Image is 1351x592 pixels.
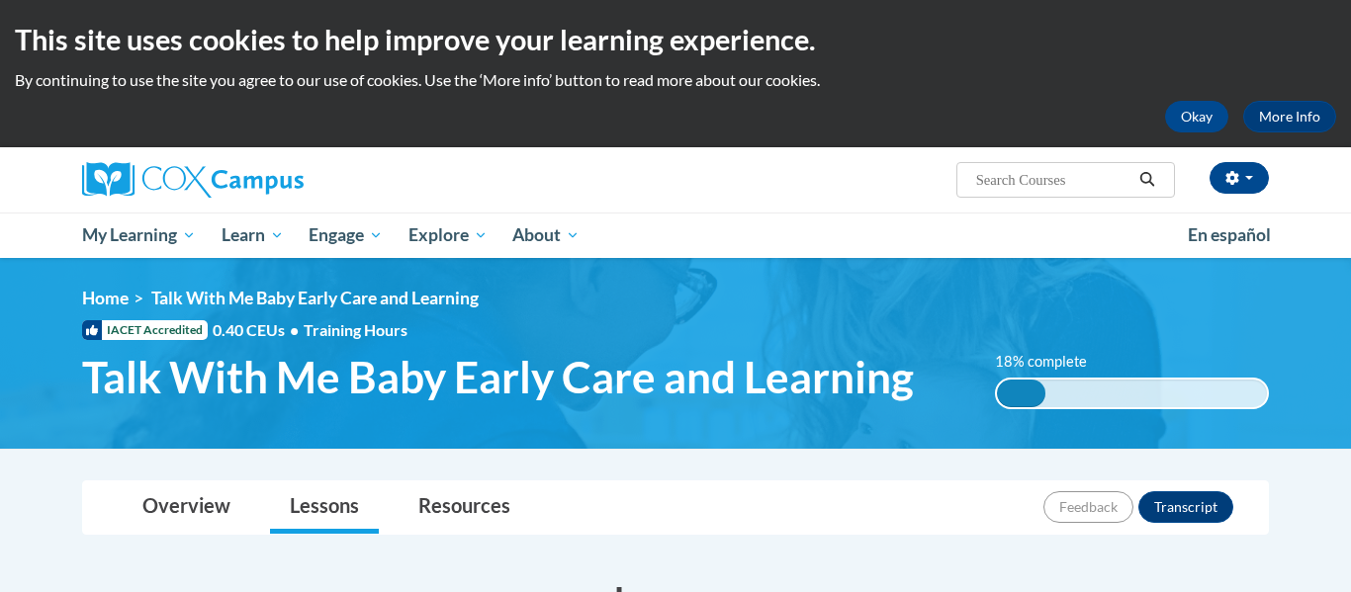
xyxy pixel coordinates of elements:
div: 18% complete [997,380,1045,407]
span: Engage [309,223,383,247]
span: Explore [408,223,488,247]
span: En español [1188,224,1271,245]
label: 18% complete [995,351,1109,373]
a: Learn [209,212,297,258]
a: Engage [296,212,396,258]
a: My Learning [69,212,209,258]
span: Talk With Me Baby Early Care and Learning [82,351,914,403]
span: My Learning [82,223,196,247]
a: Overview [123,481,250,534]
span: • [290,320,299,339]
button: Okay [1165,101,1228,132]
a: More Info [1243,101,1336,132]
span: Learn [222,223,284,247]
button: Account Settings [1210,162,1269,194]
span: Training Hours [304,320,407,339]
h2: This site uses cookies to help improve your learning experience. [15,20,1336,59]
a: Cox Campus [82,162,458,198]
span: About [512,223,580,247]
a: Home [82,288,129,308]
button: Feedback [1043,491,1133,523]
span: 0.40 CEUs [213,319,304,341]
input: Search Courses [974,168,1132,192]
a: Resources [399,481,530,534]
img: Cox Campus [82,162,304,198]
a: About [500,212,593,258]
button: Transcript [1138,491,1233,523]
p: By continuing to use the site you agree to our use of cookies. Use the ‘More info’ button to read... [15,69,1336,91]
button: Search [1132,168,1162,192]
a: Lessons [270,481,379,534]
span: Talk With Me Baby Early Care and Learning [151,288,479,308]
div: Main menu [52,212,1299,258]
a: En español [1175,214,1284,256]
span: IACET Accredited [82,320,208,340]
a: Explore [396,212,500,258]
